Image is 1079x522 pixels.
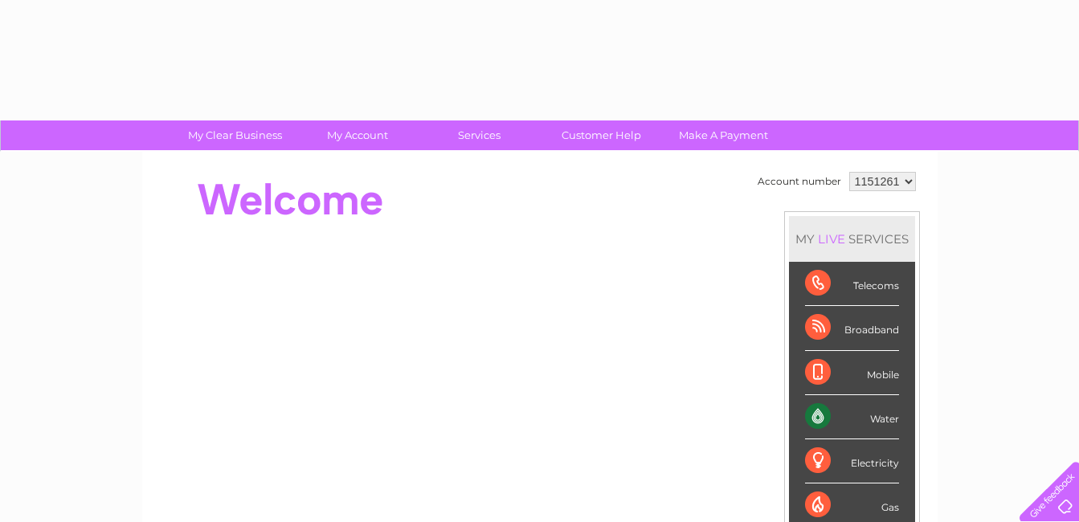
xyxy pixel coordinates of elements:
div: Broadband [805,306,899,350]
div: Telecoms [805,262,899,306]
div: Water [805,395,899,439]
td: Account number [754,168,845,195]
div: Electricity [805,439,899,483]
a: Customer Help [535,120,668,150]
a: Make A Payment [657,120,790,150]
div: Mobile [805,351,899,395]
div: MY SERVICES [789,216,915,262]
a: My Account [291,120,423,150]
a: Services [413,120,546,150]
a: My Clear Business [169,120,301,150]
div: LIVE [815,231,848,247]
